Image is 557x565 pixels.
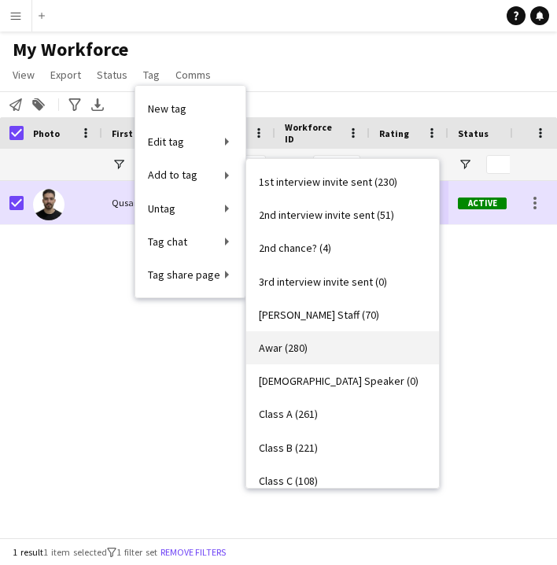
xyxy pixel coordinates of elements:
[88,95,107,114] app-action-btn: Export XLSX
[169,65,217,85] a: Comms
[137,65,166,85] a: Tag
[44,65,87,85] a: Export
[458,157,472,172] button: Open Filter Menu
[285,121,341,145] span: Workforce ID
[143,68,160,82] span: Tag
[157,544,229,561] button: Remove filters
[6,65,41,85] a: View
[458,198,507,209] span: Active
[50,68,81,82] span: Export
[102,181,189,224] div: Qusai
[458,127,489,139] span: Status
[29,95,48,114] app-action-btn: Add to tag
[13,68,35,82] span: View
[43,546,107,558] span: 1 item selected
[33,189,65,220] img: Qusai Othman
[112,127,160,139] span: First Name
[116,546,157,558] span: 1 filter set
[112,157,126,172] button: Open Filter Menu
[33,127,60,139] span: Photo
[90,65,134,85] a: Status
[6,95,25,114] app-action-btn: Notify workforce
[13,38,128,61] span: My Workforce
[227,155,266,174] input: Last Name Filter Input
[486,155,533,174] input: Status Filter Input
[379,127,409,139] span: Rating
[175,68,211,82] span: Comms
[97,68,127,82] span: Status
[65,95,84,114] app-action-btn: Advanced filters
[313,155,360,174] input: Workforce ID Filter Input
